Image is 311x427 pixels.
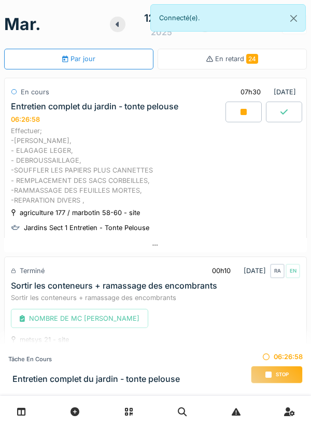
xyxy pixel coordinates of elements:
div: 07h30 [241,87,261,97]
div: 12 août [144,10,179,26]
div: 2025 [151,26,172,38]
div: 00h10 [212,266,231,276]
div: [DATE] [203,261,300,280]
div: Connecté(e). [150,4,306,32]
div: Effectuer; -[PERSON_NAME], - ELAGAGE LEGER, - DEBROUSSAILLAGE, -SOUFFLER LES PAPIERS PLUS CANNETT... [11,126,300,206]
div: Terminé [20,266,45,276]
span: 24 [246,54,258,64]
div: EN [286,264,300,278]
div: Entretien complet du jardin - tonte pelouse [11,102,178,111]
div: En cours [21,87,49,97]
div: 06:26:58 [251,352,303,362]
div: Par jour [62,54,95,64]
div: Tâche en cours [8,355,180,364]
div: agriculture 177 / marbotin 58-60 - site [20,208,140,218]
span: Stop [276,371,289,378]
div: Jardins Sect 1 Entretien - Tonte Pelouse [24,223,149,233]
span: En retard [215,55,258,63]
div: RA [270,264,285,278]
div: NOMBRE DE MC [PERSON_NAME] [11,309,148,328]
div: [DATE] [232,82,300,102]
h1: mar. [4,15,41,34]
h3: Entretien complet du jardin - tonte pelouse [12,374,180,384]
div: Sortir les conteneurs + ramassage des encombrants [11,281,217,291]
div: metsys 21 - site [20,335,69,345]
button: Close [282,5,305,32]
div: 06:26:58 [11,116,40,123]
div: Sortir les conteneurs + ramassage des encombrants [11,293,300,303]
